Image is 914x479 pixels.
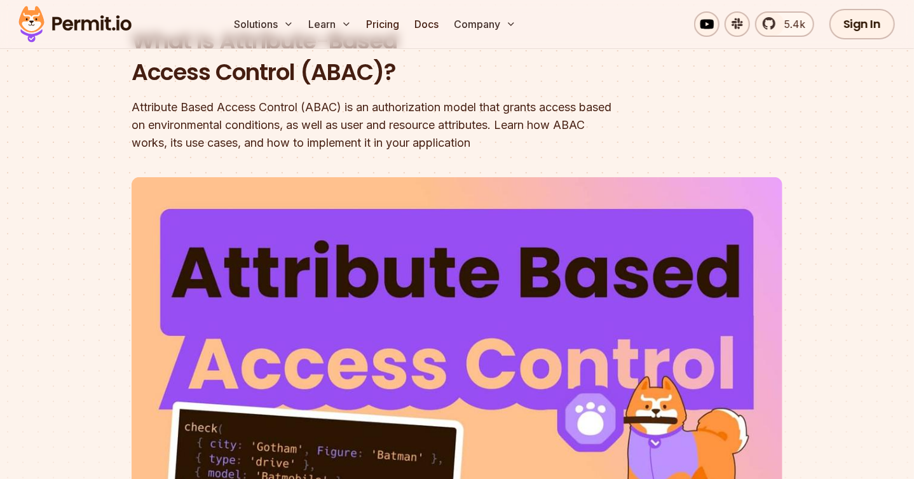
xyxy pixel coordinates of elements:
a: 5.4k [755,11,814,37]
button: Learn [304,11,357,37]
h1: What Is Attribute-Based Access Control (ABAC)? [132,25,620,88]
button: Solutions [229,11,299,37]
a: Docs [410,11,444,37]
img: Permit logo [13,3,137,46]
a: Pricing [362,11,405,37]
div: Attribute Based Access Control (ABAC) is an authorization model that grants access based on envir... [132,98,620,152]
a: Sign In [829,9,895,39]
button: Company [449,11,521,37]
span: 5.4k [777,17,805,32]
